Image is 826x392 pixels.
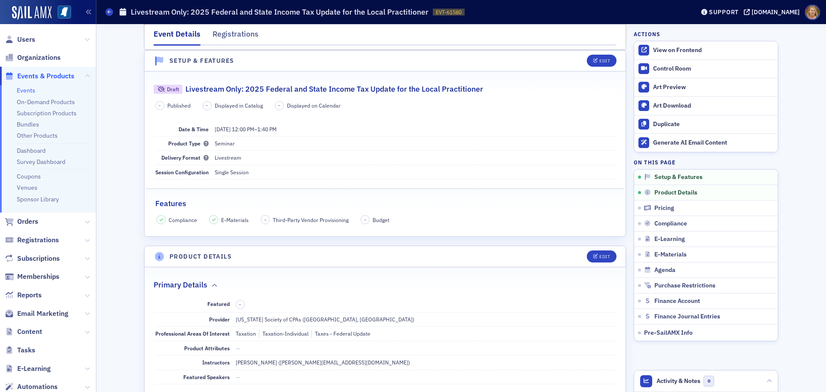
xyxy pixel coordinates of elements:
[5,235,59,245] a: Registrations
[599,254,610,259] div: Edit
[154,85,182,94] div: Draft
[17,195,59,203] a: Sponsor Library
[17,382,58,392] span: Automations
[5,254,60,263] a: Subscriptions
[5,217,38,226] a: Orders
[17,86,35,94] a: Events
[744,9,803,15] button: [DOMAIN_NAME]
[287,102,341,109] span: Displayed on Calendar
[183,373,230,380] span: Featured Speakers
[653,102,774,110] div: Art Download
[5,309,68,318] a: Email Marketing
[17,346,35,355] span: Tasks
[311,330,370,337] div: Taxes - Federal Update
[634,133,778,152] button: Generate AI Email Content
[17,327,42,336] span: Content
[278,102,280,108] span: –
[653,120,774,128] div: Duplicate
[257,126,277,133] time: 1:40 PM
[168,140,209,147] span: Product Type
[17,364,51,373] span: E-Learning
[236,330,256,337] div: Taxation
[17,173,41,180] a: Coupons
[273,216,348,224] span: Third-Party Vendor Provisioning
[264,217,267,223] span: –
[17,309,68,318] span: Email Marketing
[5,382,58,392] a: Automations
[161,154,209,161] span: Delivery Format
[12,6,52,20] img: SailAMX
[5,290,42,300] a: Reports
[236,358,410,366] div: [PERSON_NAME] ([PERSON_NAME][EMAIL_ADDRESS][DOMAIN_NAME])
[17,120,39,128] a: Bundles
[17,290,42,300] span: Reports
[5,327,42,336] a: Content
[236,345,240,352] span: —
[215,126,231,133] span: [DATE]
[5,53,61,62] a: Organizations
[209,316,230,323] span: Provider
[634,158,778,166] h4: On this page
[654,189,697,197] span: Product Details
[167,102,191,109] span: Published
[170,56,234,65] h4: Setup & Features
[364,217,367,223] span: –
[587,55,616,67] button: Edit
[634,60,778,78] a: Control Room
[654,235,685,243] span: E-Learning
[17,217,38,226] span: Orders
[654,204,674,212] span: Pricing
[232,126,254,133] time: 12:00 PM
[654,313,720,321] span: Finance Journal Entries
[131,7,428,17] h1: Livestream Only: 2025 Federal and State Income Tax Update for the Local Practitioner
[17,147,46,154] a: Dashboard
[634,78,778,96] a: Art Preview
[184,345,230,352] span: Product Attributes
[653,83,774,91] div: Art Preview
[5,71,74,81] a: Events & Products
[213,28,259,44] div: Registrations
[155,330,230,337] span: Professional Areas Of Interest
[654,266,675,274] span: Agenda
[654,297,700,305] span: Finance Account
[167,87,179,92] div: Draft
[653,46,774,54] div: View on Frontend
[207,300,230,307] span: Featured
[17,158,65,166] a: Survey Dashboard
[587,250,616,262] button: Edit
[17,35,35,44] span: Users
[436,9,462,16] span: EVT-61580
[805,5,820,20] span: Profile
[215,140,235,147] span: Seminar
[239,302,241,308] span: –
[17,132,58,139] a: Other Products
[259,330,308,337] div: Taxation-Individual
[17,109,77,117] a: Subscription Products
[17,235,59,245] span: Registrations
[155,198,186,209] h2: Features
[236,373,240,380] span: —
[654,282,715,290] span: Purchase Restrictions
[236,316,414,323] span: [US_STATE] Society of CPAs ([GEOGRAPHIC_DATA], [GEOGRAPHIC_DATA])
[17,98,75,106] a: On-Demand Products
[221,216,249,224] span: E-Materials
[656,377,700,386] span: Activity & Notes
[215,169,249,176] span: Single Session
[634,30,660,38] h4: Actions
[5,346,35,355] a: Tasks
[654,251,687,259] span: E-Materials
[17,53,61,62] span: Organizations
[154,279,207,290] h2: Primary Details
[653,65,774,73] div: Control Room
[17,272,59,281] span: Memberships
[58,6,71,19] img: SailAMX
[206,102,208,108] span: –
[154,28,200,46] div: Event Details
[169,216,197,224] span: Compliance
[373,216,389,224] span: Budget
[5,272,59,281] a: Memberships
[202,359,230,366] span: Instructors
[52,6,71,20] a: View Homepage
[179,126,209,133] span: Date & Time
